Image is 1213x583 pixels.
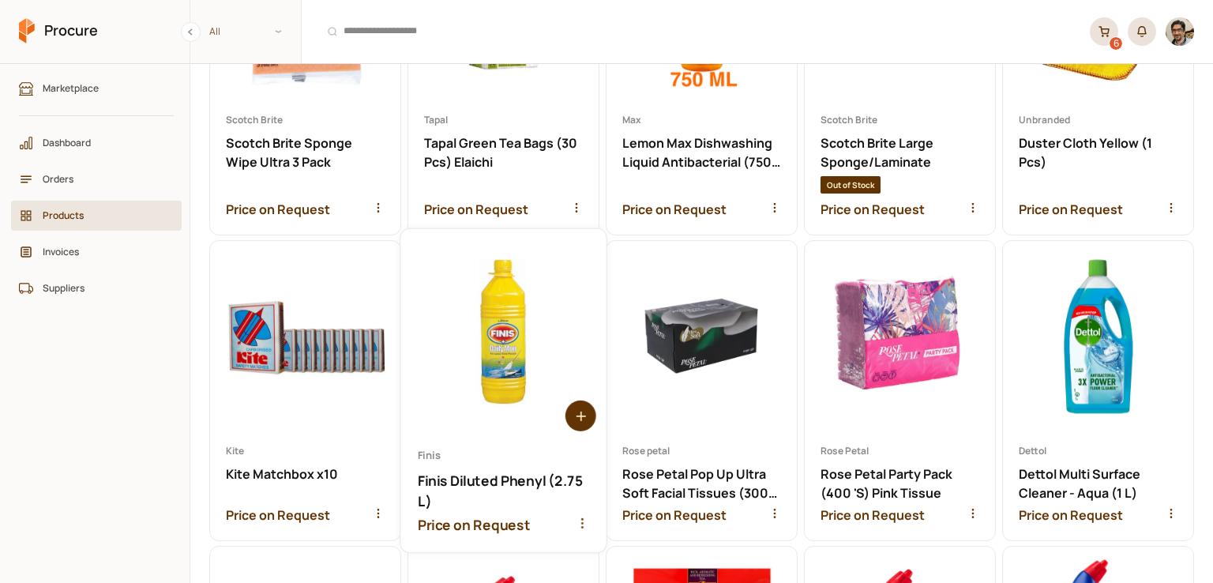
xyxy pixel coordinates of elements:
[11,201,182,231] a: Products
[11,237,182,267] a: Invoices
[805,241,995,540] a: Rose Petal Party Pack (400 'S) Pink Tissue
[209,24,220,39] span: All
[11,128,182,158] a: Dashboard
[11,73,182,103] a: Marketplace
[1090,17,1118,46] a: 6
[821,200,979,219] div: Price on Request
[44,21,98,40] span: Procure
[1003,241,1193,540] a: Dettol Multi Surface Cleaner - Aqua (1 L)
[418,514,589,535] div: Price on Request
[210,241,400,540] a: Kite Matchbox x10
[43,208,161,223] span: Products
[190,18,301,44] span: All
[1110,37,1122,50] div: 6
[43,81,161,96] span: Marketplace
[43,135,161,150] span: Dashboard
[11,273,182,303] a: Suppliers
[43,171,161,186] span: Orders
[43,280,161,295] span: Suppliers
[400,228,606,551] a: Finis Diluted Phenyl (2.75 L)
[821,134,979,171] h2: Scotch Brite Large Sponge/Laminate
[311,12,1080,51] input: Products and Orders
[43,244,161,259] span: Invoices
[821,176,881,194] span: Out of Stock
[11,164,182,194] a: Orders
[19,18,98,45] a: Procure
[821,113,979,127] span: Scotch Brite
[606,241,797,540] a: Rose Petal Pop Up Ultra Soft Facial Tissues (300 'S)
